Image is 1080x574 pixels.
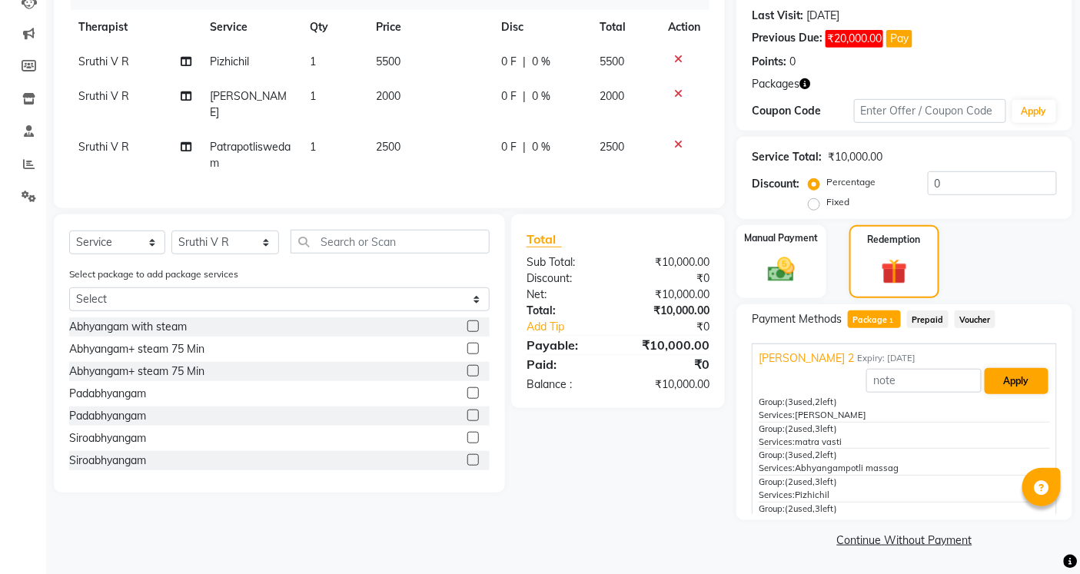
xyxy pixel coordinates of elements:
div: ₹0 [618,270,721,287]
span: Expiry: [DATE] [857,352,916,365]
div: Previous Due: [752,30,822,48]
span: Services: [759,489,795,500]
div: Coupon Code [752,103,853,119]
div: ₹10,000.00 [618,377,721,393]
th: Service [201,10,301,45]
span: matra vasti [795,436,842,447]
label: Percentage [826,175,876,189]
div: ₹10,000.00 [618,287,721,303]
th: Therapist [69,10,201,45]
span: (2 [785,503,793,514]
span: 1 [310,140,316,154]
div: Net: [515,287,618,303]
th: Disc [492,10,590,45]
span: (2 [785,476,793,487]
span: Group: [759,450,785,460]
div: ₹10,000.00 [618,336,721,354]
span: 2500 [600,140,624,154]
div: Padabhyangam [69,408,146,424]
th: Qty [301,10,367,45]
div: Siroabhyangam [69,453,146,469]
span: Package [848,310,901,328]
label: Manual Payment [745,231,819,245]
span: 2000 [600,89,624,103]
span: 2000 [377,89,401,103]
span: 0 % [532,88,550,105]
input: Enter Offer / Coupon Code [854,99,1006,123]
span: 3 [815,423,820,434]
img: _gift.svg [873,256,915,288]
span: (3 [785,396,793,407]
span: 0 F [501,88,517,105]
div: Balance : [515,377,618,393]
div: ₹10,000.00 [618,303,721,319]
span: Sruthi V R [78,89,129,103]
span: [PERSON_NAME] [795,410,866,420]
span: 0 % [532,54,550,70]
span: (3 [785,450,793,460]
span: ₹20,000.00 [826,30,883,48]
span: | [523,139,526,155]
div: Abhyangam with steam [69,319,187,335]
span: used, left) [785,396,837,407]
th: Action [659,10,709,45]
span: Voucher [955,310,995,328]
span: Pizhichil [795,489,829,500]
span: Sruthi V R [78,55,129,68]
div: Total: [515,303,618,319]
span: Services: [759,436,795,447]
span: used, left) [785,423,837,434]
span: used, left) [785,476,837,487]
a: Add Tip [515,319,635,335]
span: Pizhichil [210,55,249,68]
button: Pay [886,30,912,48]
span: 0 F [501,139,517,155]
label: Redemption [868,233,921,247]
div: ₹0 [618,355,721,373]
div: Abhyangam+ steam 75 Min [69,363,204,380]
div: Points: [752,54,786,70]
span: 2500 [377,140,401,154]
div: Discount: [752,176,799,192]
div: Last Visit: [752,8,803,24]
span: 3 [815,503,820,514]
span: 1 [310,55,316,68]
th: Total [590,10,659,45]
span: Services: [759,410,795,420]
a: Continue Without Payment [739,533,1069,549]
span: used, left) [785,503,837,514]
input: note [866,369,982,393]
span: Prepaid [907,310,949,328]
span: Services: [759,463,795,473]
span: Abhyangampotli massag [795,463,899,473]
span: | [523,88,526,105]
div: Siroabhyangam [69,430,146,446]
span: Group: [759,476,785,487]
span: 0 % [532,139,550,155]
img: _cash.svg [759,254,803,286]
div: Sub Total: [515,254,618,270]
div: Discount: [515,270,618,287]
span: Sruthi V R [78,140,129,154]
span: [PERSON_NAME] [210,89,287,119]
button: Apply [1012,100,1056,123]
span: Packages [752,76,799,92]
th: Price [367,10,493,45]
div: Payable: [515,336,618,354]
span: 5500 [600,55,624,68]
div: ₹10,000.00 [828,149,882,165]
span: Group: [759,396,785,407]
span: | [523,54,526,70]
label: Select package to add package services [69,267,238,281]
span: 5500 [377,55,401,68]
div: Padabhyangam [69,386,146,402]
div: ₹0 [636,319,722,335]
span: 2 [815,450,820,460]
input: Search or Scan [291,230,490,254]
span: 3 [815,476,820,487]
span: Total [527,231,562,247]
span: 1 [310,89,316,103]
span: Group: [759,503,785,514]
span: Payment Methods [752,311,842,327]
label: Fixed [826,195,849,209]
